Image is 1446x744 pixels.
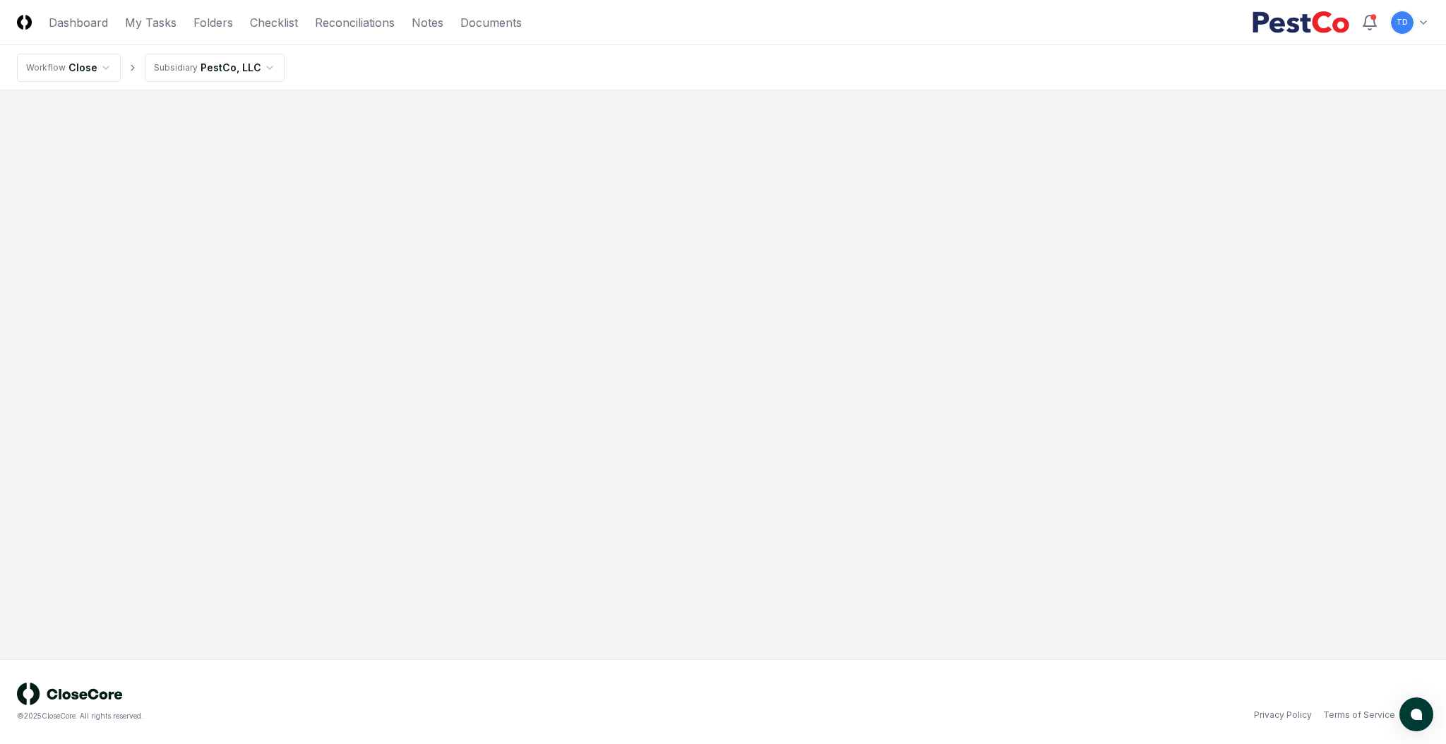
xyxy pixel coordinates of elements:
[1399,697,1433,731] button: atlas-launcher
[1252,11,1350,34] img: PestCo logo
[315,14,395,31] a: Reconciliations
[250,14,298,31] a: Checklist
[193,14,233,31] a: Folders
[17,54,285,82] nav: breadcrumb
[17,683,123,705] img: logo
[1390,10,1415,35] button: TD
[49,14,108,31] a: Dashboard
[17,15,32,30] img: Logo
[1397,17,1408,28] span: TD
[1323,709,1395,721] a: Terms of Service
[125,14,177,31] a: My Tasks
[460,14,522,31] a: Documents
[17,711,723,721] div: © 2025 CloseCore. All rights reserved.
[26,61,66,74] div: Workflow
[1254,709,1312,721] a: Privacy Policy
[412,14,443,31] a: Notes
[154,61,198,74] div: Subsidiary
